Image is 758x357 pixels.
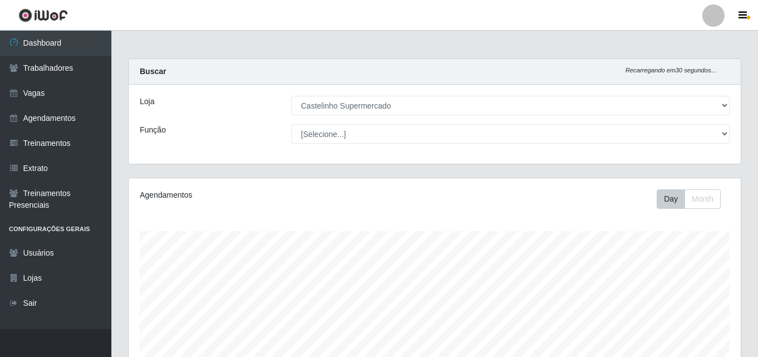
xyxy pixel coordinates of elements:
[140,67,166,76] strong: Buscar
[625,67,716,74] i: Recarregando em 30 segundos...
[657,189,730,209] div: Toolbar with button groups
[657,189,685,209] button: Day
[657,189,721,209] div: First group
[140,124,166,136] label: Função
[140,96,154,107] label: Loja
[140,189,376,201] div: Agendamentos
[18,8,68,22] img: CoreUI Logo
[684,189,721,209] button: Month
